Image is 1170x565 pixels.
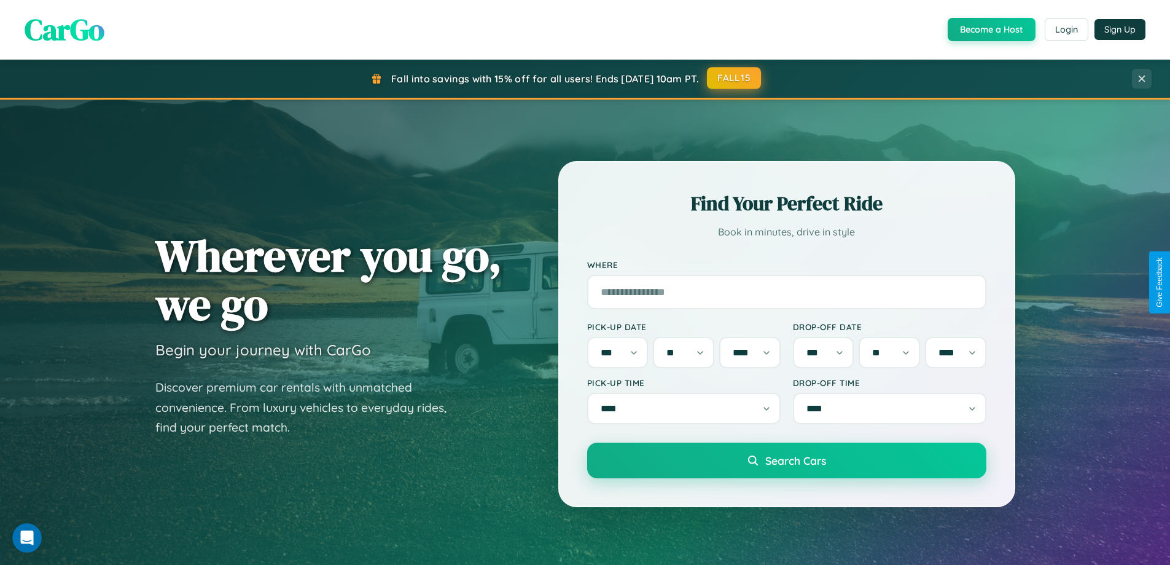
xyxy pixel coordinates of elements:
label: Drop-off Time [793,377,986,388]
button: Become a Host [948,18,1035,41]
span: CarGo [25,9,104,50]
label: Pick-up Date [587,322,781,332]
button: Login [1045,18,1088,41]
iframe: Intercom live chat [12,523,42,553]
button: Sign Up [1094,19,1145,40]
h3: Begin your journey with CarGo [155,341,371,359]
div: Give Feedback [1155,258,1164,307]
button: Search Cars [587,443,986,478]
label: Where [587,259,986,270]
h2: Find Your Perfect Ride [587,190,986,217]
p: Book in minutes, drive in style [587,223,986,241]
h1: Wherever you go, we go [155,231,502,328]
span: Search Cars [765,454,826,467]
label: Pick-up Time [587,377,781,388]
span: Fall into savings with 15% off for all users! Ends [DATE] 10am PT. [391,73,699,85]
label: Drop-off Date [793,322,986,332]
p: Discover premium car rentals with unmatched convenience. From luxury vehicles to everyday rides, ... [155,377,462,438]
button: FALL15 [707,67,761,89]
